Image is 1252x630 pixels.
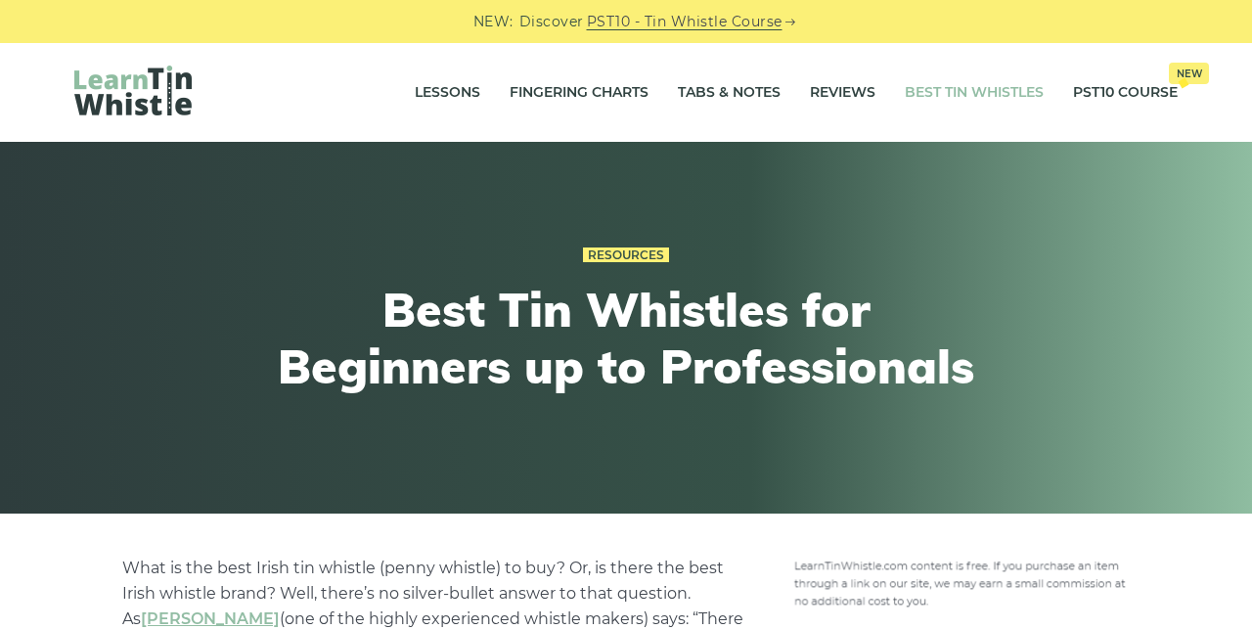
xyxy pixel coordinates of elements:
[141,609,280,628] a: undefined (opens in a new tab)
[583,247,669,263] a: Resources
[678,68,781,117] a: Tabs & Notes
[415,68,480,117] a: Lessons
[1169,63,1209,84] span: New
[905,68,1044,117] a: Best Tin Whistles
[74,66,192,115] img: LearnTinWhistle.com
[1073,68,1178,117] a: PST10 CourseNew
[266,282,986,394] h1: Best Tin Whistles for Beginners up to Professionals
[510,68,648,117] a: Fingering Charts
[810,68,875,117] a: Reviews
[793,556,1130,608] img: disclosure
